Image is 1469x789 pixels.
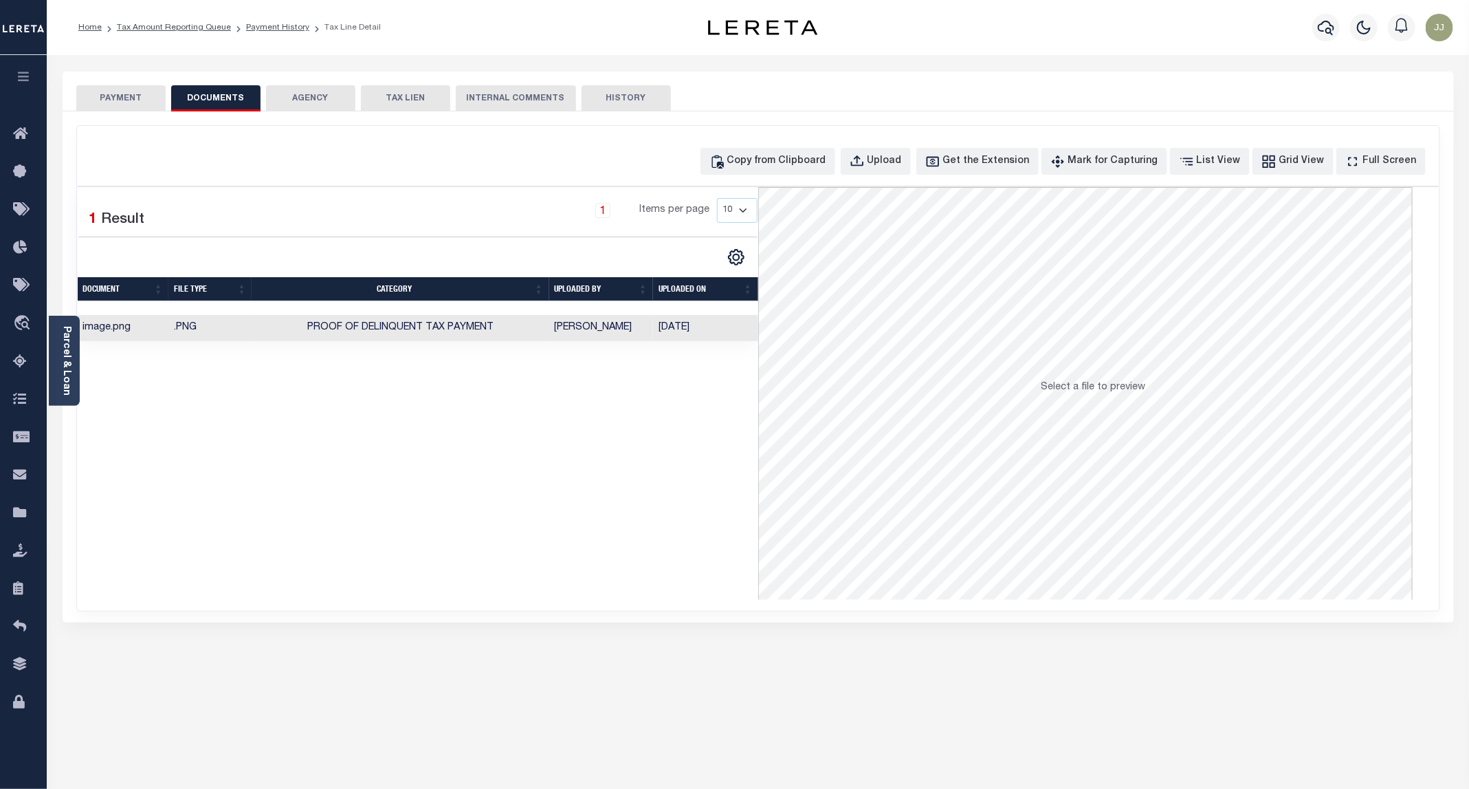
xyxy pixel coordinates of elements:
[78,23,102,32] a: Home
[582,85,671,111] button: HISTORY
[653,277,758,301] th: UPLOADED ON: activate to sort column ascending
[549,277,653,301] th: UPLOADED BY: activate to sort column ascending
[1426,14,1453,41] img: svg+xml;base64,PHN2ZyB4bWxucz0iaHR0cDovL3d3dy53My5vcmcvMjAwMC9zdmciIHBvaW50ZXItZXZlbnRzPSJub25lIi...
[1197,154,1241,169] div: List View
[78,277,168,301] th: Document: activate to sort column ascending
[246,23,309,32] a: Payment History
[1252,148,1334,175] button: Grid View
[117,23,231,32] a: Tax Amount Reporting Queue
[1041,148,1167,175] button: Mark for Capturing
[868,154,902,169] div: Upload
[61,326,71,396] a: Parcel & Loan
[700,148,835,175] button: Copy from Clipboard
[361,85,450,111] button: TAX LIEN
[13,315,35,333] i: travel_explore
[1068,154,1158,169] div: Mark for Capturing
[89,213,98,227] span: 1
[653,315,758,342] td: [DATE]
[171,85,261,111] button: DOCUMENTS
[76,85,166,111] button: PAYMENT
[456,85,576,111] button: INTERNAL COMMENTS
[1041,382,1145,392] span: Select a file to preview
[168,315,252,342] td: .PNG
[916,148,1039,175] button: Get the Extension
[168,277,252,301] th: FILE TYPE: activate to sort column ascending
[1336,148,1426,175] button: Full Screen
[307,323,494,332] span: Proof of Delinquent Tax Payment
[1170,148,1250,175] button: List View
[1279,154,1325,169] div: Grid View
[252,277,549,301] th: CATEGORY: activate to sort column ascending
[943,154,1030,169] div: Get the Extension
[266,85,355,111] button: AGENCY
[841,148,911,175] button: Upload
[102,209,145,231] label: Result
[640,203,710,218] span: Items per page
[309,21,381,34] li: Tax Line Detail
[727,154,826,169] div: Copy from Clipboard
[1363,154,1417,169] div: Full Screen
[549,315,653,342] td: [PERSON_NAME]
[78,315,168,342] td: image.png
[595,203,610,218] a: 1
[708,20,818,35] img: logo-dark.svg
